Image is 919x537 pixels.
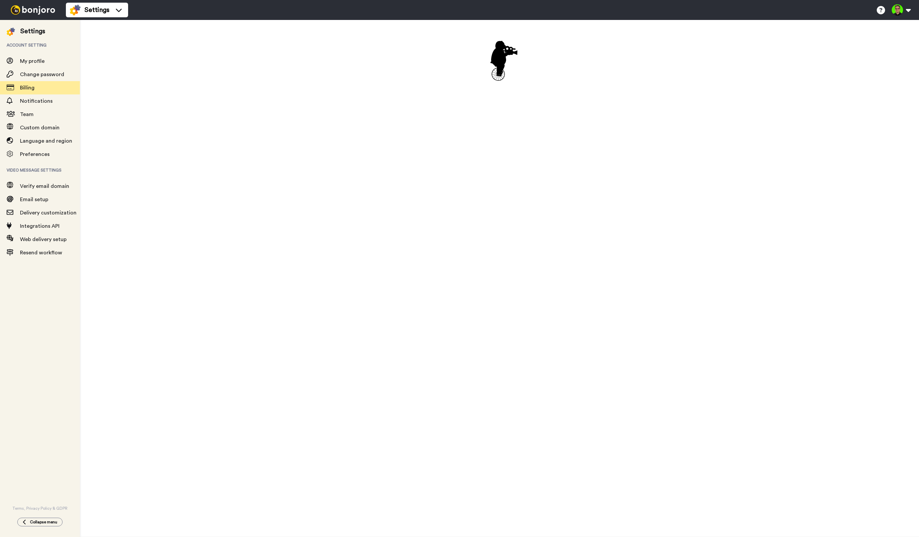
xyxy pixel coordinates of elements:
span: Verify email domain [20,184,69,189]
img: settings-colored.svg [7,28,15,36]
div: animation [474,33,524,83]
span: Settings [85,5,109,15]
span: Change password [20,72,64,77]
span: Notifications [20,98,53,104]
div: Settings [20,27,45,36]
span: Billing [20,85,35,90]
span: My profile [20,59,45,64]
span: Web delivery setup [20,237,67,242]
span: Resend workflow [20,250,62,255]
span: Collapse menu [30,519,57,525]
span: Integrations API [20,223,60,229]
img: bj-logo-header-white.svg [8,5,58,15]
span: Team [20,112,34,117]
button: Collapse menu [17,518,63,526]
span: Preferences [20,152,50,157]
span: Email setup [20,197,48,202]
span: Delivery customization [20,210,77,215]
img: settings-colored.svg [70,5,81,15]
span: Language and region [20,138,72,144]
span: Custom domain [20,125,60,130]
